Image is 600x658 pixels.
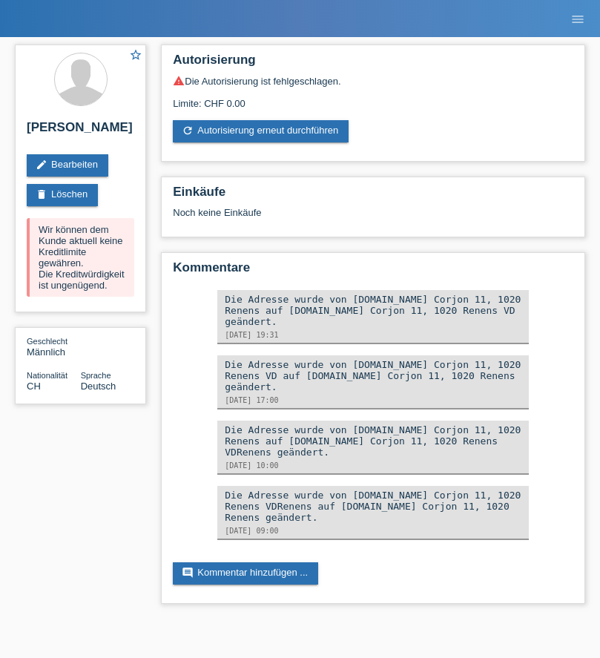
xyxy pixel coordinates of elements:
div: Die Autorisierung ist fehlgeschlagen. [173,75,573,87]
div: Die Adresse wurde von [DOMAIN_NAME] Corjon 11, 1020 Renens auf [DOMAIN_NAME] Corjon 11, 1020 Rene... [225,294,521,327]
div: Wir können dem Kunde aktuell keine Kreditlimite gewähren. Die Kreditwürdigkeit ist ungenügend. [27,218,134,297]
span: Sprache [81,371,111,380]
h2: [PERSON_NAME] [27,120,134,142]
i: edit [36,159,47,171]
i: delete [36,188,47,200]
div: Die Adresse wurde von [DOMAIN_NAME] Corjon 11, 1020 Renens VD auf [DOMAIN_NAME] Corjon 11, 1020 R... [225,359,521,392]
i: menu [570,12,585,27]
div: [DATE] 17:00 [225,396,521,404]
span: Schweiz [27,381,41,392]
a: star_border [129,48,142,64]
span: Nationalität [27,371,67,380]
div: Die Adresse wurde von [DOMAIN_NAME] Corjon 11, 1020 Renens auf [DOMAIN_NAME] Corjon 11, 1020 Rene... [225,424,521,458]
div: Männlich [27,335,81,358]
i: warning [173,75,185,87]
a: refreshAutorisierung erneut durchführen [173,120,349,142]
a: deleteLöschen [27,184,98,206]
div: [DATE] 10:00 [225,461,521,470]
i: refresh [182,125,194,136]
span: Deutsch [81,381,116,392]
div: Noch keine Einkäufe [173,207,573,229]
a: editBearbeiten [27,154,108,177]
div: Limite: CHF 0.00 [173,87,573,109]
a: commentKommentar hinzufügen ... [173,562,318,585]
div: [DATE] 09:00 [225,527,521,535]
a: menu [563,14,593,23]
h2: Einkäufe [173,185,573,207]
div: Die Adresse wurde von [DOMAIN_NAME] Corjon 11, 1020 Renens VDRenens auf [DOMAIN_NAME] Corjon 11, ... [225,490,521,523]
h2: Autorisierung [173,53,573,75]
div: [DATE] 19:31 [225,331,521,339]
span: Geschlecht [27,337,67,346]
i: comment [182,567,194,579]
i: star_border [129,48,142,62]
h2: Kommentare [173,260,573,283]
